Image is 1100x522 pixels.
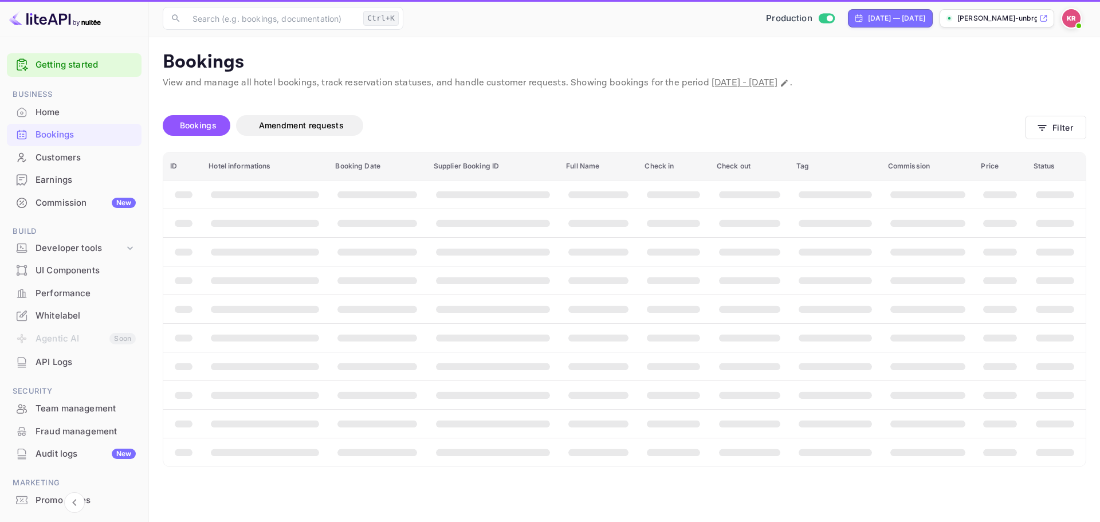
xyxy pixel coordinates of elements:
[163,152,202,180] th: ID
[36,402,136,415] div: Team management
[36,494,136,507] div: Promo codes
[7,477,142,489] span: Marketing
[559,152,638,180] th: Full Name
[64,492,85,513] button: Collapse navigation
[36,174,136,187] div: Earnings
[638,152,709,180] th: Check in
[1026,116,1086,139] button: Filter
[7,305,142,326] a: Whitelabel
[36,58,136,72] a: Getting started
[112,449,136,459] div: New
[957,13,1037,23] p: [PERSON_NAME]-unbrg.[PERSON_NAME]...
[7,124,142,145] a: Bookings
[710,152,789,180] th: Check out
[36,264,136,277] div: UI Components
[7,147,142,169] div: Customers
[7,53,142,77] div: Getting started
[789,152,881,180] th: Tag
[7,421,142,443] div: Fraud management
[7,351,142,374] div: API Logs
[7,260,142,282] div: UI Components
[974,152,1026,180] th: Price
[163,51,1086,74] p: Bookings
[7,88,142,101] span: Business
[163,152,1086,466] table: booking table
[202,152,328,180] th: Hotel informations
[9,9,101,28] img: LiteAPI logo
[7,282,142,304] a: Performance
[259,120,344,130] span: Amendment requests
[7,192,142,213] a: CommissionNew
[112,198,136,208] div: New
[36,242,124,255] div: Developer tools
[779,77,790,89] button: Change date range
[36,128,136,142] div: Bookings
[712,77,777,89] span: [DATE] - [DATE]
[163,115,1026,136] div: account-settings tabs
[7,192,142,214] div: CommissionNew
[7,398,142,420] div: Team management
[36,425,136,438] div: Fraud management
[7,124,142,146] div: Bookings
[1027,152,1086,180] th: Status
[7,169,142,190] a: Earnings
[7,169,142,191] div: Earnings
[7,421,142,442] a: Fraud management
[7,385,142,398] span: Security
[881,152,975,180] th: Commission
[7,489,142,512] div: Promo codes
[7,282,142,305] div: Performance
[7,305,142,327] div: Whitelabel
[36,309,136,323] div: Whitelabel
[7,225,142,238] span: Build
[7,443,142,464] a: Audit logsNew
[36,197,136,210] div: Commission
[868,13,925,23] div: [DATE] — [DATE]
[363,11,399,26] div: Ctrl+K
[36,151,136,164] div: Customers
[7,489,142,511] a: Promo codes
[36,356,136,369] div: API Logs
[7,101,142,123] a: Home
[427,152,559,180] th: Supplier Booking ID
[7,101,142,124] div: Home
[328,152,426,180] th: Booking Date
[7,147,142,168] a: Customers
[7,260,142,281] a: UI Components
[7,443,142,465] div: Audit logsNew
[36,287,136,300] div: Performance
[163,76,1086,90] p: View and manage all hotel bookings, track reservation statuses, and handle customer requests. Sho...
[180,120,217,130] span: Bookings
[36,106,136,119] div: Home
[7,351,142,372] a: API Logs
[761,12,839,25] div: Switch to Sandbox mode
[36,448,136,461] div: Audit logs
[766,12,812,25] span: Production
[1062,9,1081,28] img: Kobus Roux
[7,398,142,419] a: Team management
[7,238,142,258] div: Developer tools
[186,7,359,30] input: Search (e.g. bookings, documentation)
